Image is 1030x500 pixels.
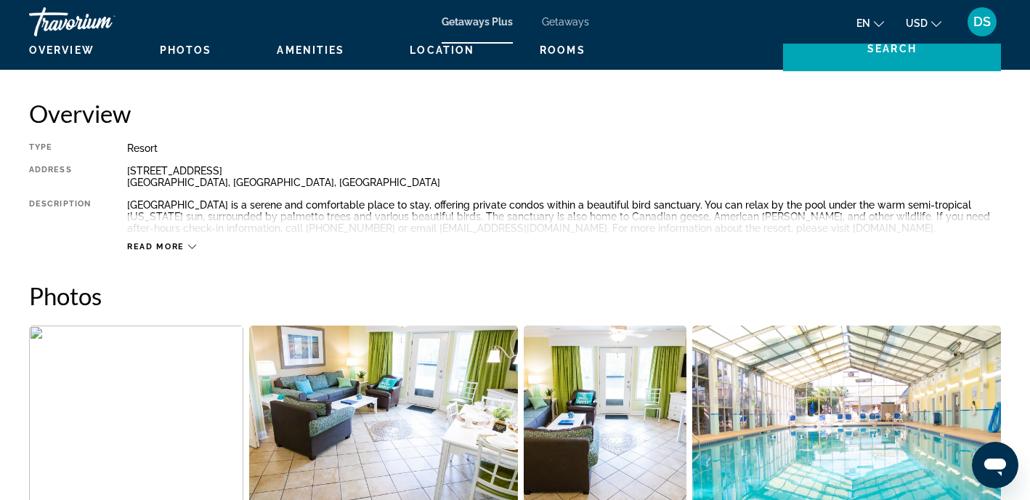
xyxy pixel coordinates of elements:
[127,165,1001,188] div: [STREET_ADDRESS] [GEOGRAPHIC_DATA], [GEOGRAPHIC_DATA], [GEOGRAPHIC_DATA]
[29,44,94,56] span: Overview
[127,142,1001,154] div: Resort
[29,142,91,154] div: Type
[29,165,91,188] div: Address
[127,199,1001,234] div: [GEOGRAPHIC_DATA] is a serene and comfortable place to stay, offering private condos within a bea...
[542,16,589,28] a: Getaways
[127,242,184,251] span: Read more
[29,99,1001,128] h2: Overview
[277,44,344,56] span: Amenities
[127,241,196,252] button: Read more
[906,12,941,33] button: Change currency
[442,16,513,28] a: Getaways Plus
[160,44,212,56] span: Photos
[783,26,1001,71] button: Search
[410,44,474,56] span: Location
[906,17,928,29] span: USD
[972,442,1018,488] iframe: Button to launch messaging window
[856,12,884,33] button: Change language
[29,3,174,41] a: Travorium
[856,17,870,29] span: en
[963,7,1001,37] button: User Menu
[410,44,474,57] button: Location
[540,44,585,57] button: Rooms
[973,15,991,29] span: DS
[540,44,585,56] span: Rooms
[160,44,212,57] button: Photos
[867,43,917,55] span: Search
[29,281,1001,310] h2: Photos
[277,44,344,57] button: Amenities
[29,44,94,57] button: Overview
[29,199,91,234] div: Description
